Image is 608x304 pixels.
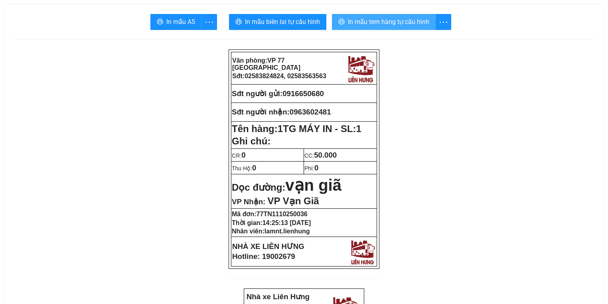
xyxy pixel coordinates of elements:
[232,57,300,71] strong: Văn phòng:
[150,14,201,30] button: printerIn mẫu A5
[232,182,342,193] strong: Dọc đường:
[247,292,310,301] strong: Nhà xe Liên Hưng
[201,14,217,30] button: more
[229,14,326,30] button: printerIn mẫu biên lai tự cấu hình
[285,176,342,194] span: vạn giã
[232,73,326,79] strong: Sđt:
[232,242,304,251] strong: NHÀ XE LIÊN HƯNG
[232,197,265,206] span: VP Nhận:
[304,165,318,172] span: Phí:
[80,57,110,63] span: 0916650680
[263,219,311,226] span: 14:25:13 [DATE]
[278,123,361,134] span: 1TG MÁY IN - SL:
[232,57,300,71] span: VP 77 [GEOGRAPHIC_DATA]
[232,108,290,116] strong: Sđt người nhận:
[345,53,376,83] img: logo
[265,228,310,235] span: lamnt.lienhung
[232,123,361,134] strong: Tên hàng:
[314,151,337,159] span: 50.000
[3,14,85,40] strong: VP: 77 [GEOGRAPHIC_DATA], [GEOGRAPHIC_DATA]
[332,14,436,30] button: printerIn mẫu tem hàng tự cấu hình
[348,17,429,27] span: In mẫu tem hàng tự cấu hình
[3,4,66,12] strong: Nhà xe Liên Hưng
[314,164,318,172] span: 0
[435,14,451,30] button: more
[232,211,308,217] strong: Mã đơn:
[257,211,308,217] span: 77TN1110250036
[252,164,256,172] span: 0
[338,18,345,26] span: printer
[245,73,326,79] span: 02583824824, 02583563563
[267,195,319,206] span: VP Vạn Giã
[166,17,195,27] span: In mẫu A5
[3,57,29,63] strong: Người gửi:
[232,219,311,226] strong: Thời gian:
[232,136,270,146] span: Ghi chú:
[282,89,324,98] span: 0916650680
[33,43,87,51] strong: Phiếu gửi hàng
[304,152,337,159] span: CC:
[235,18,242,26] span: printer
[232,165,256,172] span: Thu Hộ:
[232,89,282,98] strong: Sđt người gửi:
[232,252,295,261] strong: Hotline: 19002679
[290,108,331,116] span: 0963602481
[241,151,245,159] span: 0
[232,228,310,235] strong: Nhân viên:
[86,6,117,39] img: logo
[356,123,361,134] span: 1
[232,152,246,159] span: CR:
[245,17,320,27] span: In mẫu biên lai tự cấu hình
[436,17,451,27] span: more
[201,17,217,27] span: more
[349,238,376,265] img: logo
[58,57,110,63] strong: SĐT gửi:
[157,18,163,26] span: printer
